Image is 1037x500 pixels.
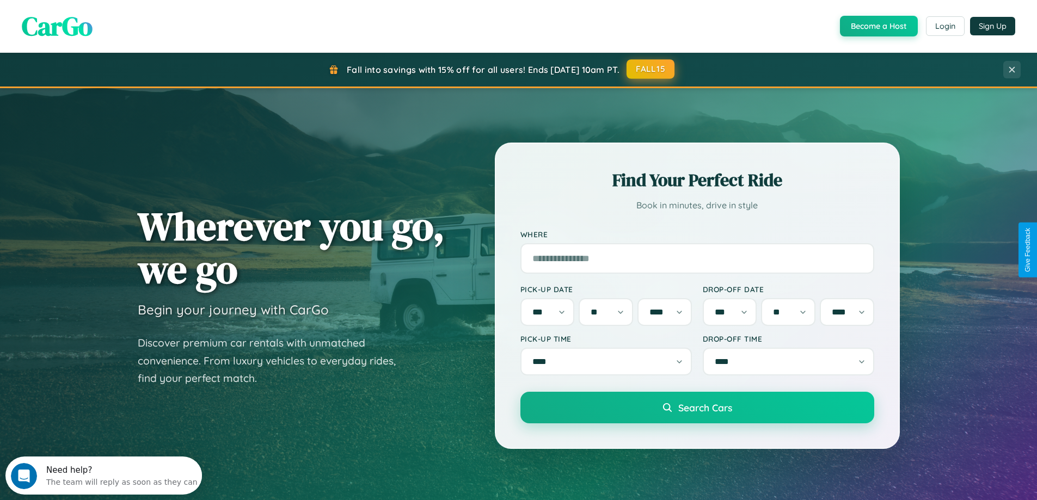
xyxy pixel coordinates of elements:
[1024,228,1032,272] div: Give Feedback
[520,197,874,213] p: Book in minutes, drive in style
[41,9,192,18] div: Need help?
[926,16,965,36] button: Login
[520,334,692,343] label: Pick-up Time
[520,168,874,192] h2: Find Your Perfect Ride
[840,16,918,36] button: Become a Host
[703,334,874,343] label: Drop-off Time
[520,230,874,239] label: Where
[138,301,329,318] h3: Begin your journey with CarGo
[5,456,202,495] iframe: Intercom live chat discovery launcher
[138,205,445,291] h1: Wherever you go, we go
[347,64,619,75] span: Fall into savings with 15% off for all users! Ends [DATE] 10am PT.
[970,17,1015,35] button: Sign Up
[520,285,692,294] label: Pick-up Date
[11,463,37,489] iframe: Intercom live chat
[138,334,410,387] p: Discover premium car rentals with unmatched convenience. From luxury vehicles to everyday rides, ...
[22,8,93,44] span: CarGo
[520,392,874,423] button: Search Cars
[703,285,874,294] label: Drop-off Date
[678,402,732,413] span: Search Cars
[627,59,674,79] button: FALL15
[4,4,203,34] div: Open Intercom Messenger
[41,18,192,29] div: The team will reply as soon as they can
